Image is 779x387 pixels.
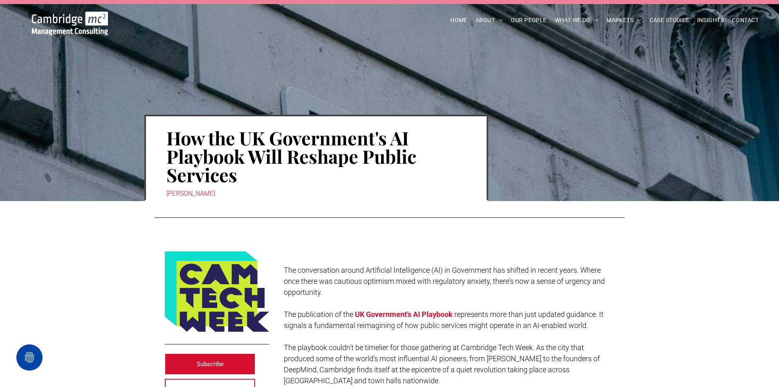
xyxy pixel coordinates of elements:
[165,251,269,332] img: Logo featuring the words CAM TECH WEEK in bold, dark blue letters on a yellow-green background, w...
[197,354,224,374] span: Subscribe
[728,14,763,27] a: CONTACT
[284,266,605,296] span: The conversation around Artificial Intelligence (AI) in Government has shifted in recent years. W...
[284,310,353,319] span: The publication of the
[165,353,256,375] a: Subscribe
[471,14,507,27] a: ABOUT
[646,14,693,27] a: CASE STUDIES
[602,14,645,27] a: MARKETS
[32,11,108,35] img: Go to Homepage
[507,14,550,27] a: OUR PEOPLE
[284,343,600,385] span: The playbook couldn’t be timelier for those gathering at Cambridge Tech Week. As the city that pr...
[32,13,108,21] a: How the UK Government's AI Playbook Will Reshape Public Services | INSIGHTS
[355,310,453,319] a: UK Government’s AI Playbook
[446,14,471,27] a: HOME
[166,128,466,185] h1: How the UK Government's AI Playbook Will Reshape Public Services
[551,14,603,27] a: WHAT WE DO
[693,14,728,27] a: INSIGHTS
[166,188,466,199] div: [PERSON_NAME]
